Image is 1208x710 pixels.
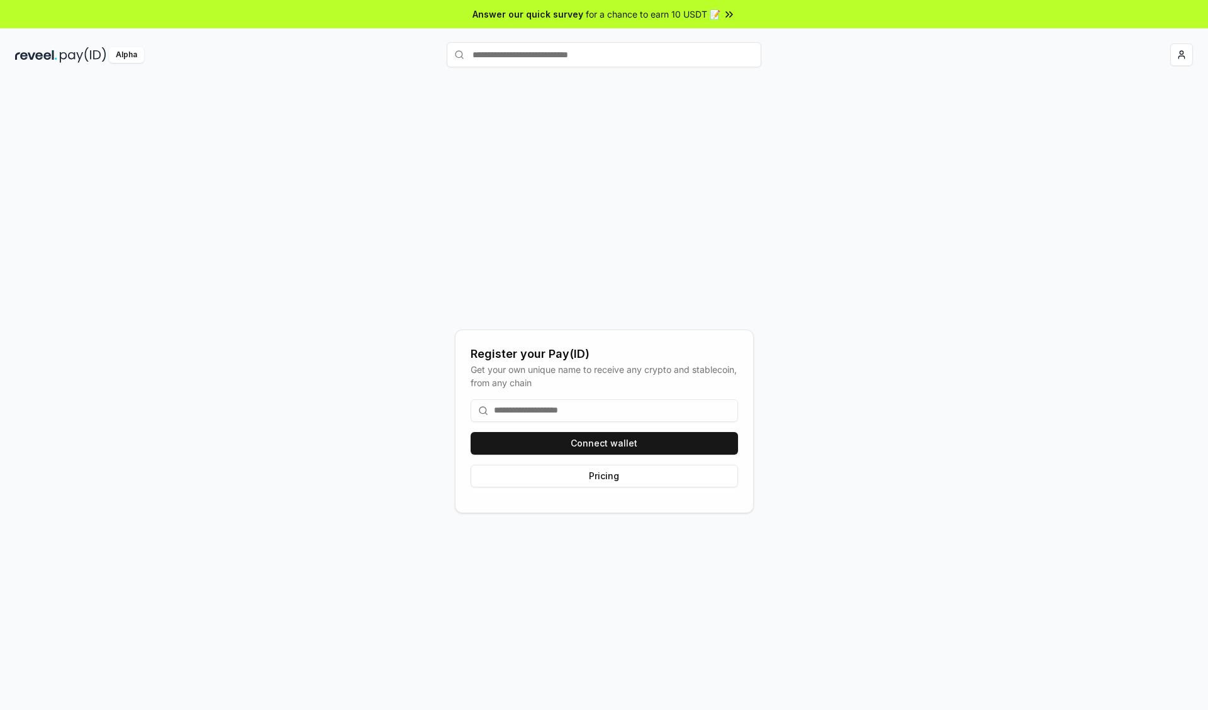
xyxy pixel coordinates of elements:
img: reveel_dark [15,47,57,63]
span: for a chance to earn 10 USDT 📝 [586,8,720,21]
img: pay_id [60,47,106,63]
span: Answer our quick survey [473,8,583,21]
div: Register your Pay(ID) [471,345,738,363]
div: Alpha [109,47,144,63]
div: Get your own unique name to receive any crypto and stablecoin, from any chain [471,363,738,389]
button: Connect wallet [471,432,738,455]
button: Pricing [471,465,738,487]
